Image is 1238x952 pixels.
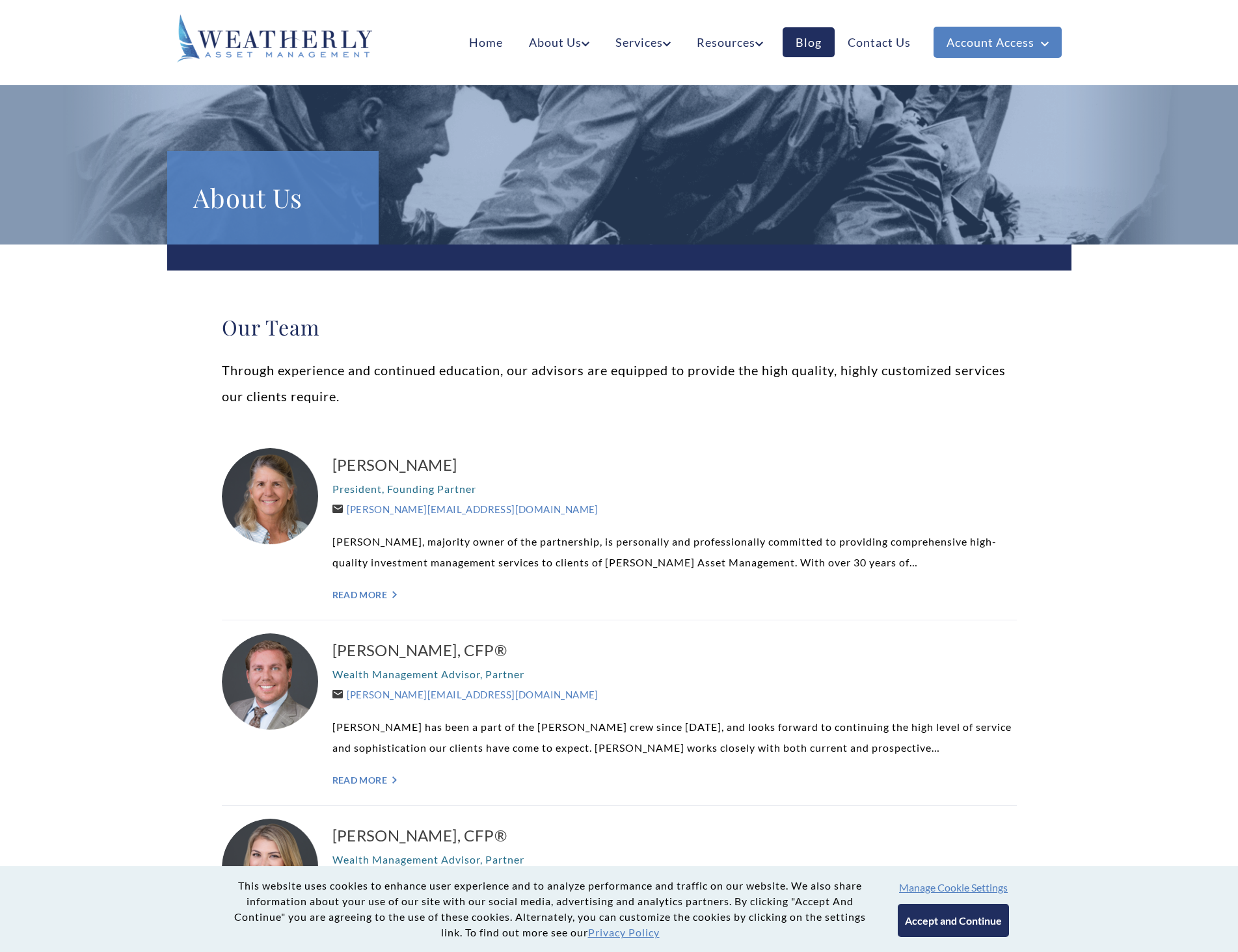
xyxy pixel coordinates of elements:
p: Wealth Management Advisor, Partner [332,849,1017,870]
a: Read More "> [332,774,1017,786]
a: Contact Us [835,27,924,57]
a: Read More "> [332,589,1017,600]
a: Privacy Policy [588,926,660,938]
button: Manage Cookie Settings [899,881,1008,893]
p: President, Founding Partner [332,479,1017,499]
h1: About Us [193,177,353,218]
p: This website uses cookies to enhance user experience and to analyze performance and traffic on ou... [229,878,872,940]
a: Blog [783,27,835,57]
a: Resources [684,27,776,57]
a: [PERSON_NAME][EMAIL_ADDRESS][DOMAIN_NAME] [332,503,599,515]
h2: Our Team [222,314,1017,340]
p: Wealth Management Advisor, Partner [332,664,1017,685]
a: About Us [516,27,602,57]
a: [PERSON_NAME], CFP® [332,640,1017,661]
a: [PERSON_NAME], CFP® [332,825,1017,846]
p: Through experience and continued education, our advisors are equipped to provide the high quality... [222,357,1017,409]
p: [PERSON_NAME] has been a part of the [PERSON_NAME] crew since [DATE], and looks forward to contin... [332,717,1017,758]
a: Home [456,27,516,57]
a: [PERSON_NAME][EMAIL_ADDRESS][DOMAIN_NAME] [332,689,599,700]
a: [PERSON_NAME] [332,455,1017,475]
a: Account Access [934,27,1062,58]
button: Accept and Continue [898,904,1009,937]
p: [PERSON_NAME], majority owner of the partnership, is personally and professionally committed to p... [332,531,1017,573]
img: Weatherly [177,14,372,62]
a: Services [602,27,684,57]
